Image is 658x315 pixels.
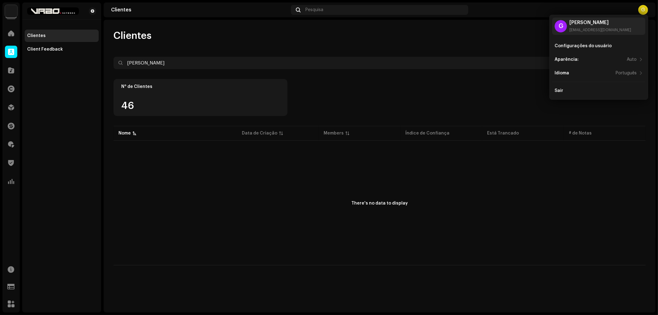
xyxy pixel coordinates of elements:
div: Português [616,71,637,76]
div: Sair [555,88,563,93]
span: Pesquisa [305,7,323,12]
div: There's no data to display [351,200,408,207]
re-m-nav-item: Clientes [25,30,99,42]
span: Clientes [114,30,151,42]
div: G [638,5,648,15]
div: Configurações do usuário [555,44,612,48]
img: 6b8d8d1f-bfc2-4dd6-b566-7ad458ba19ab [27,7,79,15]
re-m-nav-item: Configurações do usuário [552,40,645,52]
re-m-nav-item: Idioma [552,67,645,79]
div: N° de Clientes [121,84,280,89]
div: Clientes [111,7,288,12]
div: Clientes [27,33,46,38]
img: 66bce8da-2cef-42a1-a8c4-ff775820a5f9 [5,5,17,17]
div: Client Feedback [27,47,63,52]
input: Pesquisa [114,57,611,69]
div: Idioma [555,71,569,76]
re-m-nav-item: Sair [552,85,645,97]
div: [PERSON_NAME] [569,20,631,25]
div: Aparência: [555,57,579,62]
div: Auto [627,57,637,62]
div: G [555,20,567,32]
div: [EMAIL_ADDRESS][DOMAIN_NAME] [569,27,631,32]
re-m-nav-item: Client Feedback [25,43,99,56]
re-m-nav-item: Aparência: [552,53,645,66]
re-o-card-value: N° de Clientes [114,79,288,116]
